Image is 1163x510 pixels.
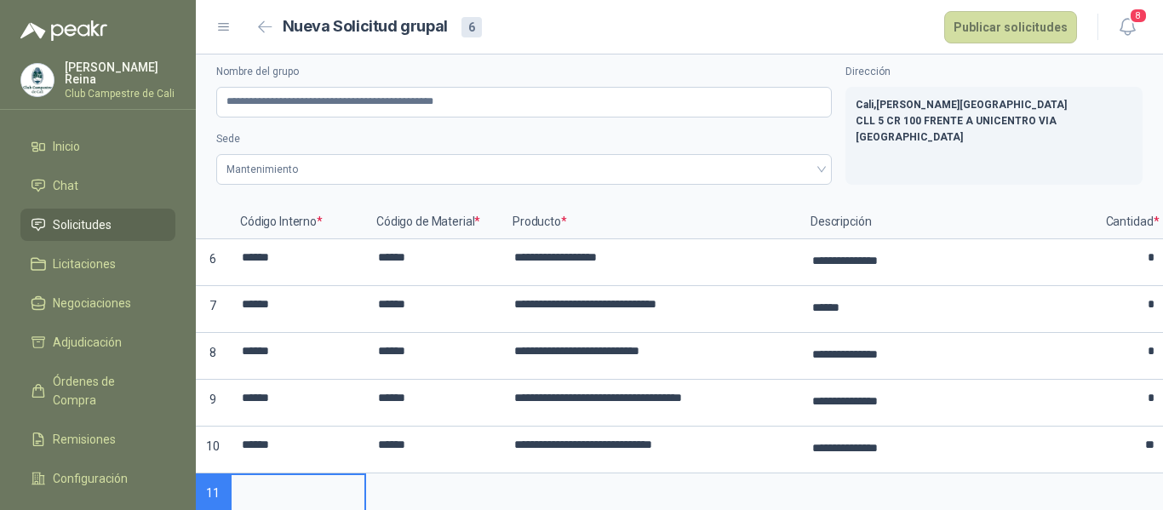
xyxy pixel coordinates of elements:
[1112,12,1143,43] button: 8
[20,130,175,163] a: Inicio
[53,137,80,156] span: Inicio
[196,333,230,380] p: 8
[53,333,122,352] span: Adjudicación
[65,89,175,99] p: Club Campestre de Cali
[53,372,159,410] span: Órdenes de Compra
[216,64,832,80] label: Nombre del grupo
[196,239,230,286] p: 6
[856,97,1132,113] p: Cali , [PERSON_NAME][GEOGRAPHIC_DATA]
[800,205,1098,239] p: Descripción
[20,287,175,319] a: Negociaciones
[21,64,54,96] img: Company Logo
[20,209,175,241] a: Solicitudes
[366,205,502,239] p: Código de Material
[856,113,1132,146] p: CLL 5 CR 100 FRENTE A UNICENTRO VIA [GEOGRAPHIC_DATA]
[20,326,175,358] a: Adjudicación
[20,248,175,280] a: Licitaciones
[53,176,78,195] span: Chat
[65,61,175,85] p: [PERSON_NAME] Reina
[20,423,175,456] a: Remisiones
[216,131,832,147] label: Sede
[20,365,175,416] a: Órdenes de Compra
[196,427,230,473] p: 10
[845,64,1143,80] label: Dirección
[196,286,230,333] p: 7
[461,17,482,37] div: 6
[53,215,112,234] span: Solicitudes
[944,11,1077,43] button: Publicar solicitudes
[53,255,116,273] span: Licitaciones
[196,380,230,427] p: 9
[230,205,366,239] p: Código Interno
[226,157,822,182] span: Mantenimiento
[20,169,175,202] a: Chat
[53,294,131,312] span: Negociaciones
[20,462,175,495] a: Configuración
[283,14,448,39] h2: Nueva Solicitud grupal
[20,20,107,41] img: Logo peakr
[53,469,128,488] span: Configuración
[502,205,800,239] p: Producto
[1129,8,1148,24] span: 8
[53,430,116,449] span: Remisiones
